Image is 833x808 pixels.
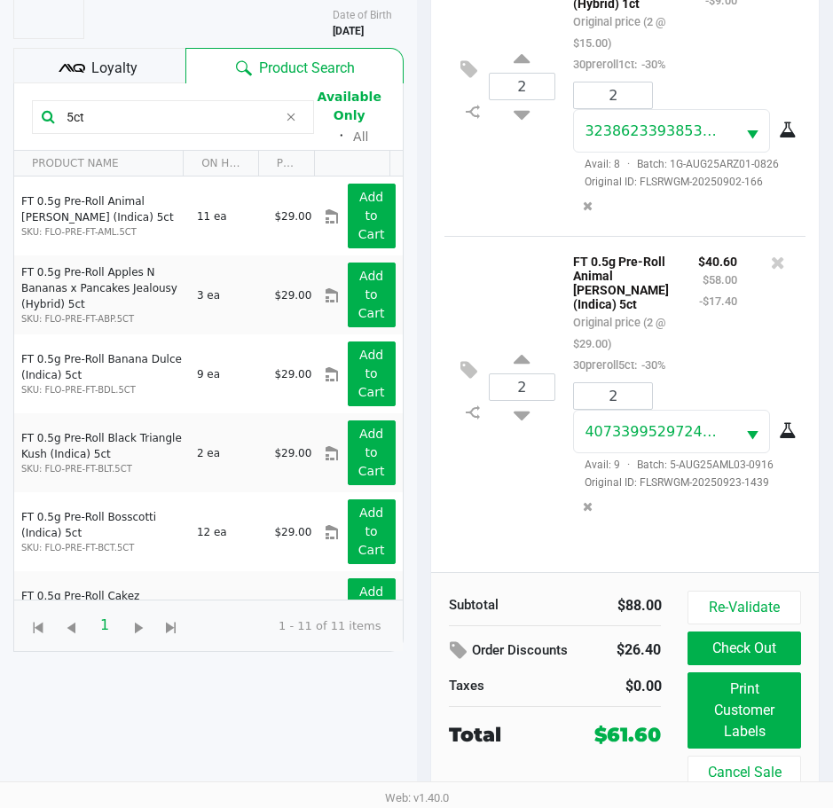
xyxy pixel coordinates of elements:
span: $29.00 [274,526,311,538]
span: · [620,459,637,471]
span: Go to the previous page [54,608,88,641]
span: Go to the previous page [60,617,83,639]
inline-svg: Split item qty to new line [458,100,489,123]
button: Check Out [688,631,800,665]
div: Taxes [449,676,542,696]
button: Add to Cart [348,499,396,564]
button: Add to Cart [348,341,396,406]
button: All [353,128,368,146]
td: FT 0.5g Pre-Roll Black Triangle Kush (Indica) 5ct [14,413,189,492]
td: 3 ea [189,255,267,334]
td: FT 0.5g Pre-Roll Apples N Bananas x Pancakes Jealousy (Hybrid) 5ct [14,255,189,334]
span: $29.00 [274,368,311,380]
button: Select [735,110,769,152]
th: PRODUCT NAME [14,151,183,177]
span: ᛫ [330,128,353,145]
div: Data table [14,151,403,600]
button: Re-Validate [688,591,800,624]
button: Add to Cart [348,263,396,327]
button: Add to Cart [348,420,396,485]
div: $61.60 [594,720,661,749]
p: $40.60 [698,250,737,269]
td: FT 0.5g Pre-Roll Animal [PERSON_NAME] (Indica) 5ct [14,177,189,255]
button: Add to Cart [348,578,396,643]
small: $58.00 [703,273,737,286]
input: Scan or Search Products to Begin [59,104,278,130]
span: Go to the first page [21,608,55,641]
span: $29.00 [274,447,311,459]
div: Subtotal [449,595,542,616]
span: -30% [637,358,665,372]
b: [DATE] [333,25,364,37]
p: SKU: FLO-PRE-FT-BCT.5CT [21,541,182,554]
p: SKU: FLO-PRE-FT-BLT.5CT [21,462,182,475]
span: $29.00 [274,210,311,223]
button: Remove the package from the orderLine [576,490,600,523]
span: Web: v1.40.0 [385,791,449,804]
div: $0.00 [569,676,662,697]
p: SKU: FLO-PRE-FT-ABP.5CT [21,312,182,326]
small: 30preroll1ct: [573,58,665,71]
button: Add to Cart [348,184,396,248]
span: Loyalty [91,58,138,79]
span: Product Search [259,58,355,79]
small: Original price (2 @ $29.00) [573,316,665,350]
td: 2 ea [189,413,267,492]
td: FT 0.5g Pre-Roll Cakez (Hybrid) 5ct [14,571,189,650]
td: FT 0.5g Pre-Roll Bosscotti (Indica) 5ct [14,492,189,571]
th: ON HAND [183,151,258,177]
td: 6 ea [189,571,267,650]
button: Print Customer Labels [688,672,800,749]
div: Order Discounts [449,635,582,667]
small: Original price (2 @ $15.00) [573,15,665,50]
span: Avail: 8 Batch: 1G-AUG25ARZ01-0826 [573,158,779,170]
p: FT 0.5g Pre-Roll Animal [PERSON_NAME] (Indica) 5ct [573,250,672,311]
td: FT 0.5g Pre-Roll Banana Dulce (Indica) 5ct [14,334,189,413]
small: 30preroll5ct: [573,358,665,372]
td: 12 ea [189,492,267,571]
span: Go to the last page [161,617,183,639]
app-button-loader: Add to Cart [358,427,385,478]
app-button-loader: Add to Cart [358,348,385,399]
span: 4073399529724461 [585,423,729,440]
span: Original ID: FLSRWGM-20250902-166 [573,174,792,190]
span: $29.00 [274,289,311,302]
th: PRICE [258,151,314,177]
p: SKU: FLO-PRE-FT-AML.5CT [21,225,182,239]
app-button-loader: Add to Cart [358,190,385,241]
span: Go to the first page [28,617,50,639]
kendo-pager-info: 1 - 11 of 11 items [202,617,381,635]
app-button-loader: Add to Cart [358,506,385,557]
td: 11 ea [189,177,267,255]
small: -$17.40 [699,294,737,308]
span: Page 1 [88,608,122,642]
td: 9 ea [189,334,267,413]
div: $26.40 [608,635,661,665]
span: Original ID: FLSRWGM-20250923-1439 [573,475,792,490]
div: $88.00 [569,595,662,616]
span: -30% [637,58,665,71]
app-button-loader: Add to Cart [358,584,385,636]
button: Select [735,411,769,452]
p: SKU: FLO-PRE-FT-BDL.5CT [21,383,182,396]
span: Go to the next page [122,608,155,641]
span: Date of Birth [333,9,392,21]
span: Go to the next page [128,617,150,639]
button: Remove the package from the orderLine [576,190,600,223]
inline-svg: Split item qty to new line [458,401,489,424]
div: Total [449,720,569,749]
app-button-loader: Add to Cart [358,269,385,320]
span: Go to the last page [154,608,188,641]
span: 3238623393853544 [585,122,729,139]
span: Avail: 9 Batch: 5-AUG25AML03-0916 [573,459,774,471]
span: · [620,158,637,170]
button: Cancel Sale [688,756,800,789]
